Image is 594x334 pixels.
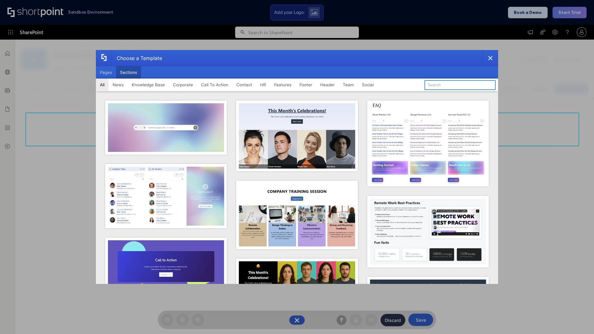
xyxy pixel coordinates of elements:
[358,79,378,91] button: Social
[96,79,109,91] button: All
[295,79,316,91] button: Footer
[270,79,295,91] button: Features
[128,79,169,91] button: Knowledge Base
[109,79,128,91] button: News
[483,262,594,334] iframe: Chat Widget
[96,66,116,79] button: Pages
[424,80,496,90] input: Search
[256,79,270,91] button: HR
[339,79,358,91] button: Team
[232,79,256,91] button: Contact
[96,50,498,284] div: template selector
[197,79,232,91] button: Call To Action
[169,79,197,91] button: Corporate
[112,50,162,66] div: Choose a Template
[116,66,141,79] button: Sections
[316,79,339,91] button: Header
